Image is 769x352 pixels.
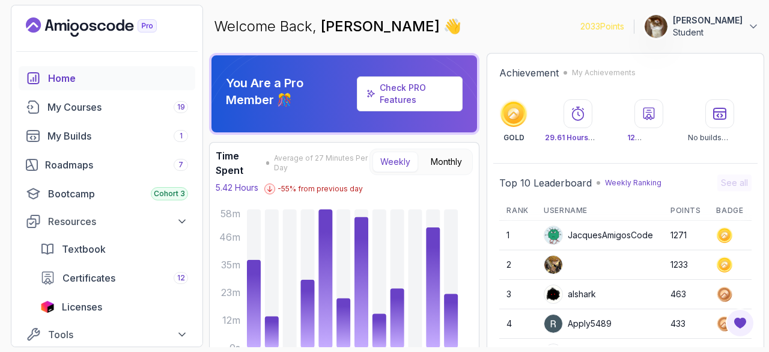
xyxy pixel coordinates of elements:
[372,152,418,172] button: Weekly
[544,315,562,333] img: user profile image
[709,201,752,221] th: Badge
[220,208,240,220] tspan: 58m
[177,273,185,283] span: 12
[423,152,470,172] button: Monthly
[663,201,709,221] th: Points
[499,221,536,250] td: 1
[19,66,195,90] a: home
[19,124,195,148] a: builds
[48,327,188,342] div: Tools
[178,160,183,170] span: 7
[321,17,443,35] span: [PERSON_NAME]
[688,133,752,143] p: No builds completed
[627,133,671,143] p: Certificates
[673,14,743,26] p: [PERSON_NAME]
[503,133,524,143] p: GOLD
[40,301,55,313] img: jetbrains icon
[219,231,240,243] tspan: 46m
[644,14,759,39] button: user profile image[PERSON_NAME]Student
[663,280,709,309] td: 463
[177,102,185,112] span: 19
[216,182,258,194] p: 5.42 Hours
[627,133,642,142] span: 12
[154,189,185,199] span: Cohort 3
[47,129,188,143] div: My Builds
[545,133,610,143] p: Watched
[221,286,240,298] tspan: 23m
[19,153,195,177] a: roadmaps
[499,176,592,190] h2: Top 10 Leaderboard
[33,295,195,319] a: licenses
[33,266,195,290] a: certificates
[19,211,195,232] button: Resources
[19,324,195,345] button: Tools
[48,71,188,85] div: Home
[663,221,709,250] td: 1271
[645,15,667,38] img: user profile image
[499,201,536,221] th: Rank
[717,174,752,191] button: See all
[47,100,188,114] div: My Courses
[222,314,240,326] tspan: 12m
[443,17,461,36] span: 👋
[545,133,595,142] span: 29.61 Hours
[544,285,562,303] img: user profile image
[544,314,612,333] div: Apply5489
[62,300,102,314] span: Licenses
[673,26,743,39] p: Student
[499,309,536,339] td: 4
[214,17,461,36] p: Welcome Back,
[274,153,369,173] span: Average of 27 Minutes Per Day
[572,68,636,78] p: My Achievements
[19,95,195,119] a: courses
[663,250,709,280] td: 1233
[544,226,562,244] img: default monster avatar
[580,20,624,32] p: 2033 Points
[499,280,536,309] td: 3
[544,285,596,304] div: alshark
[45,158,188,172] div: Roadmaps
[48,214,188,229] div: Resources
[544,256,562,274] img: user profile image
[216,149,263,178] h3: Time Spent
[180,131,183,141] span: 1
[62,271,115,285] span: Certificates
[726,309,755,338] button: Open Feedback Button
[278,184,363,194] p: -55 % from previous day
[499,250,536,280] td: 2
[536,201,663,221] th: Username
[499,66,559,80] h2: Achievement
[33,237,195,261] a: textbook
[26,17,184,37] a: Landing page
[605,178,661,188] p: Weekly Ranking
[544,226,653,245] div: JacquesAmigosCode
[48,187,188,201] div: Bootcamp
[357,76,463,111] a: Check PRO Features
[663,309,709,339] td: 433
[221,259,240,271] tspan: 35m
[226,75,352,108] p: You Are a Pro Member 🎊
[380,82,426,105] a: Check PRO Features
[62,242,106,256] span: Textbook
[19,182,195,206] a: bootcamp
